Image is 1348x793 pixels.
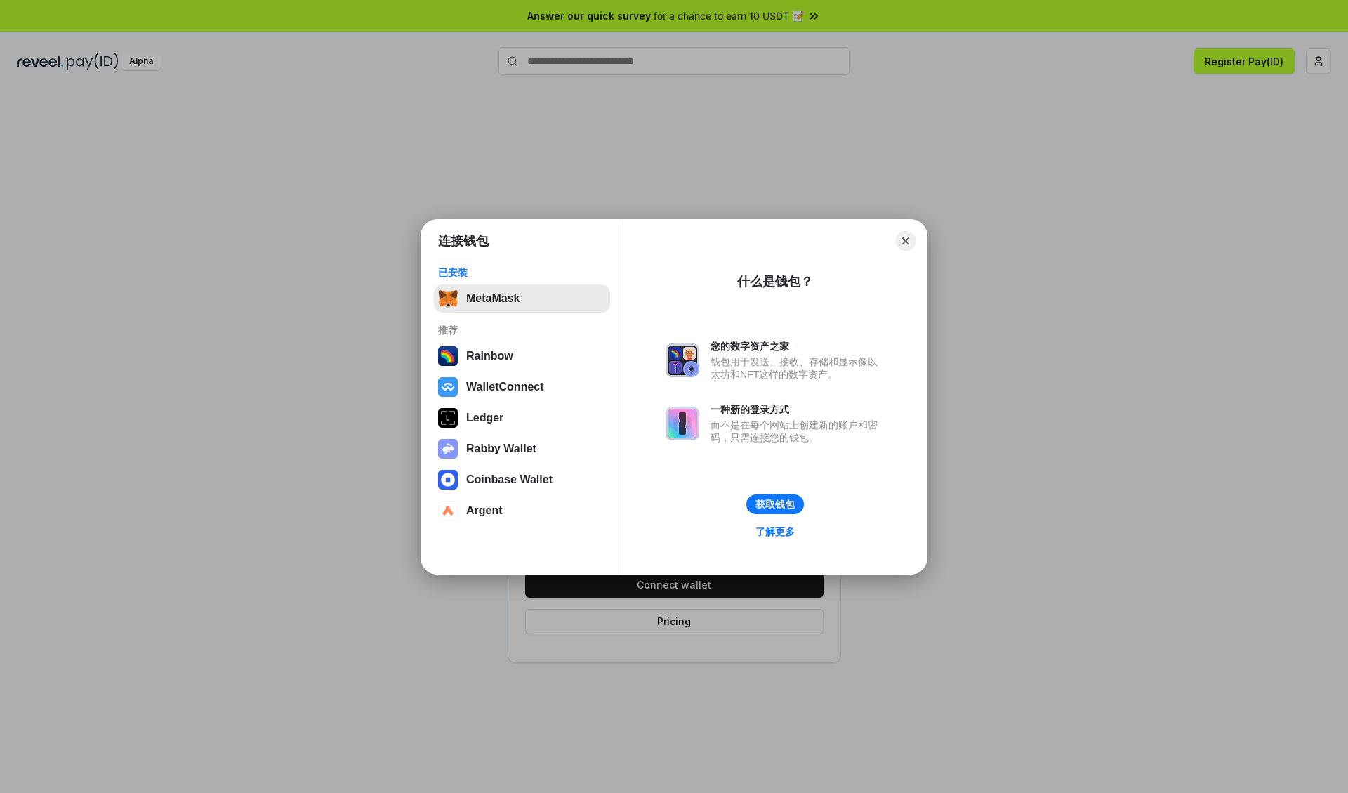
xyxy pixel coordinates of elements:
[466,292,520,305] div: MetaMask
[466,350,513,362] div: Rainbow
[466,381,544,393] div: WalletConnect
[466,504,503,517] div: Argent
[438,266,606,279] div: 已安装
[434,435,610,463] button: Rabby Wallet
[711,340,885,353] div: 您的数字资产之家
[438,470,458,490] img: svg+xml,%3Csvg%20width%3D%2228%22%20height%3D%2228%22%20viewBox%3D%220%200%2028%2028%22%20fill%3D...
[434,497,610,525] button: Argent
[746,494,804,514] button: 获取钱包
[438,408,458,428] img: svg+xml,%3Csvg%20xmlns%3D%22http%3A%2F%2Fwww.w3.org%2F2000%2Fsvg%22%20width%3D%2228%22%20height%3...
[711,403,885,416] div: 一种新的登录方式
[438,346,458,366] img: svg+xml,%3Csvg%20width%3D%22120%22%20height%3D%22120%22%20viewBox%3D%220%200%20120%20120%22%20fil...
[755,498,795,511] div: 获取钱包
[755,525,795,538] div: 了解更多
[438,324,606,336] div: 推荐
[434,404,610,432] button: Ledger
[438,289,458,308] img: svg+xml,%3Csvg%20fill%3D%22none%22%20height%3D%2233%22%20viewBox%3D%220%200%2035%2033%22%20width%...
[737,273,813,290] div: 什么是钱包？
[711,419,885,444] div: 而不是在每个网站上创建新的账户和密码，只需连接您的钱包。
[434,284,610,313] button: MetaMask
[434,466,610,494] button: Coinbase Wallet
[466,443,536,455] div: Rabby Wallet
[666,343,699,377] img: svg+xml,%3Csvg%20xmlns%3D%22http%3A%2F%2Fwww.w3.org%2F2000%2Fsvg%22%20fill%3D%22none%22%20viewBox...
[438,439,458,459] img: svg+xml,%3Csvg%20xmlns%3D%22http%3A%2F%2Fwww.w3.org%2F2000%2Fsvg%22%20fill%3D%22none%22%20viewBox...
[438,232,489,249] h1: 连接钱包
[747,523,803,541] a: 了解更多
[466,473,553,486] div: Coinbase Wallet
[896,231,916,251] button: Close
[666,407,699,440] img: svg+xml,%3Csvg%20xmlns%3D%22http%3A%2F%2Fwww.w3.org%2F2000%2Fsvg%22%20fill%3D%22none%22%20viewBox...
[711,355,885,381] div: 钱包用于发送、接收、存储和显示像以太坊和NFT这样的数字资产。
[434,373,610,401] button: WalletConnect
[438,377,458,397] img: svg+xml,%3Csvg%20width%3D%2228%22%20height%3D%2228%22%20viewBox%3D%220%200%2028%2028%22%20fill%3D...
[438,501,458,520] img: svg+xml,%3Csvg%20width%3D%2228%22%20height%3D%2228%22%20viewBox%3D%220%200%2028%2028%22%20fill%3D...
[466,412,503,424] div: Ledger
[434,342,610,370] button: Rainbow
